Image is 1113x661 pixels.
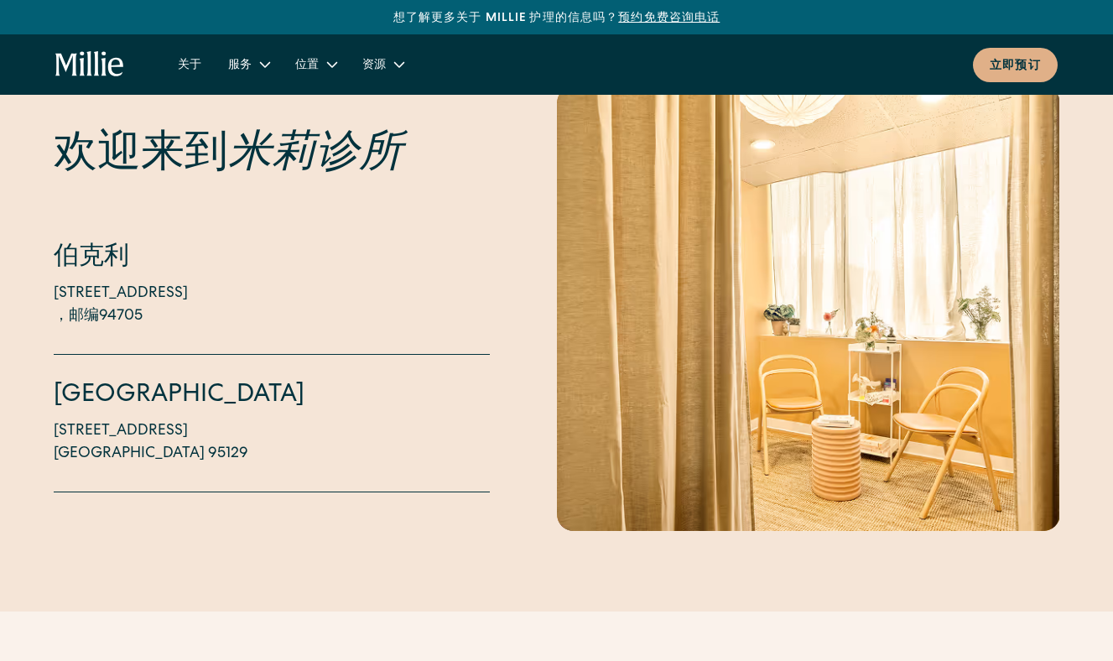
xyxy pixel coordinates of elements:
[228,126,403,176] font: 米莉诊所
[54,420,248,466] a: [STREET_ADDRESS][GEOGRAPHIC_DATA] 95129
[54,126,228,176] font: 欢迎来到
[54,286,188,301] font: [STREET_ADDRESS]
[54,309,143,324] font: ，邮编94705
[178,60,201,71] font: 关于
[54,446,248,461] font: [GEOGRAPHIC_DATA] 95129
[362,60,386,71] font: 资源
[228,60,252,71] font: 服务
[393,13,619,24] font: 想了解更多关于 Millie 护理的信息吗？
[54,283,188,328] a: [STREET_ADDRESS]，邮编94705
[54,246,129,271] font: 伯克利
[557,86,1060,531] img: 私人咨询室拥有自然光线、舒适的座椅和柔和的装饰，旨在为产科和妇科就诊提供舒适的环境。
[618,13,720,24] a: 预约免费咨询电话
[215,50,282,78] div: 服务
[55,51,124,78] a: 家
[990,60,1040,72] font: 立即预订
[349,50,416,78] div: 资源
[282,50,349,78] div: 位置
[557,86,1060,531] div: 3 / 6
[295,60,319,71] font: 位置
[164,50,215,78] a: 关于
[54,383,304,409] font: [GEOGRAPHIC_DATA]
[54,424,188,439] font: [STREET_ADDRESS]
[973,48,1057,82] a: 立即预订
